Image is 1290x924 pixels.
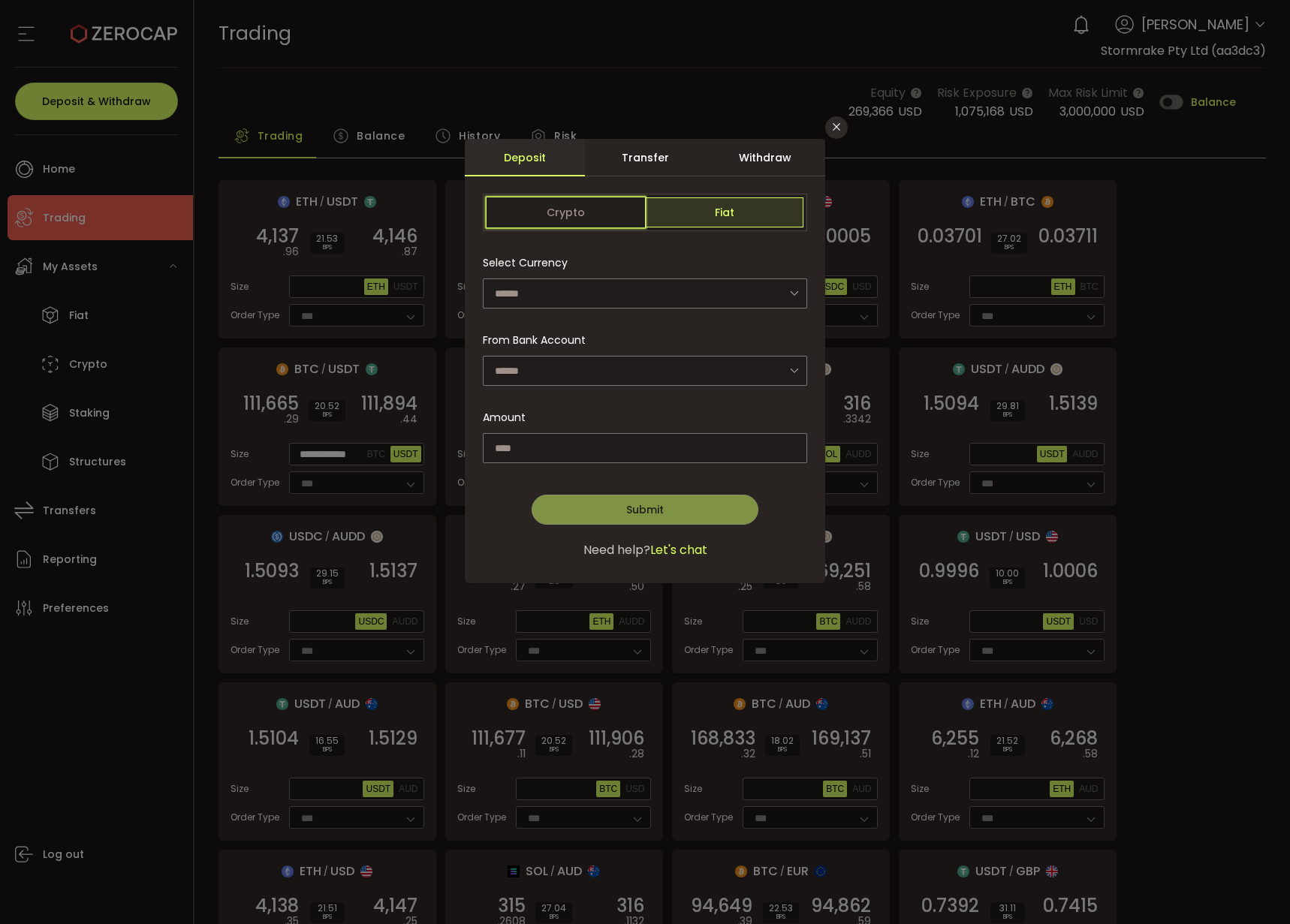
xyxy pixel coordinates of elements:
[465,139,585,176] div: Deposit
[483,255,577,270] label: Select Currency
[585,139,705,176] div: Transfer
[825,116,848,139] button: Close
[650,541,707,559] span: Let's chat
[487,197,645,227] span: Crypto
[483,333,586,348] span: From Bank Account
[583,541,650,559] span: Need help?
[705,139,825,176] div: Withdraw
[532,495,758,525] button: Submit
[1111,762,1290,924] iframe: Chat Widget
[483,410,535,425] label: Amount
[465,139,825,583] div: dialog
[626,502,664,517] span: Submit
[645,197,803,227] span: Fiat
